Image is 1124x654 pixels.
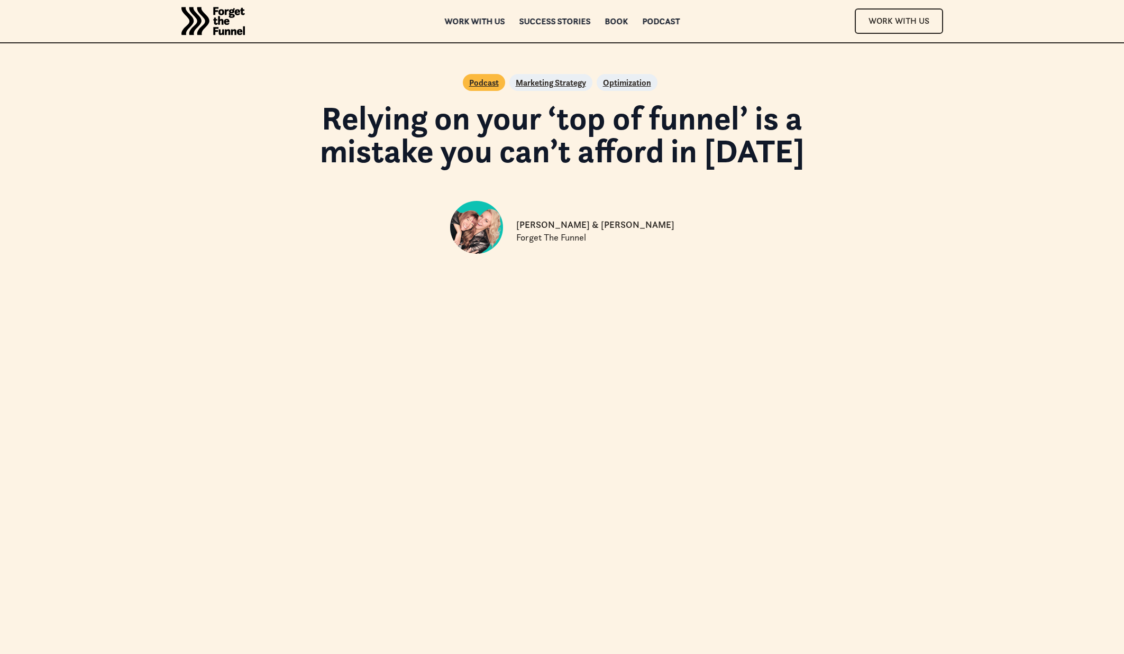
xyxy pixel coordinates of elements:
a: Work with us [444,17,505,25]
p: Forget The Funnel [516,232,586,244]
iframe: YouTube embed [315,283,810,561]
h1: Relying on your ‘top of funnel’ is a mistake you can’t afford in [DATE] [262,102,863,168]
a: Work With Us [855,8,943,33]
a: Podcast [642,17,680,25]
a: Success Stories [519,17,590,25]
p: [PERSON_NAME] & [PERSON_NAME] [516,219,674,232]
a: Podcast [469,76,499,89]
a: Marketing Strategy [516,76,586,89]
a: Optimization [603,76,651,89]
a: Book [605,17,628,25]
